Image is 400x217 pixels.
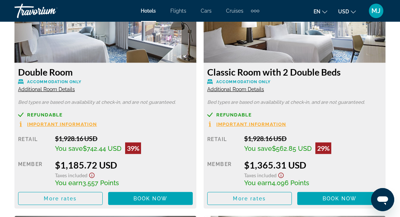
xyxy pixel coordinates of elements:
span: You earn [244,179,272,187]
span: MJ [372,7,381,14]
span: Important Information [27,122,97,127]
button: Change language [314,6,327,17]
span: Taxes included [55,172,88,178]
span: Important Information [216,122,286,127]
div: Retail [207,135,239,154]
p: Bed types are based on availability at check-in, and are not guaranteed. [207,100,382,105]
button: Show Taxes and Fees disclaimer [277,170,285,179]
span: You save [244,145,272,152]
div: Member [18,159,50,187]
p: Bed types are based on availability at check-in, and are not guaranteed. [18,100,193,105]
button: Extra navigation items [251,5,259,17]
div: $1,928.16 USD [244,135,382,142]
a: Flights [171,8,187,14]
button: More rates [18,192,103,205]
button: Book now [108,192,193,205]
div: $1,185.72 USD [55,159,193,170]
button: User Menu [367,3,386,18]
a: Hotels [141,8,156,14]
a: Refundable [18,112,193,118]
span: Additional Room Details [207,86,264,92]
div: 29% [315,142,331,154]
div: Member [207,159,239,187]
div: $1,928.16 USD [55,135,193,142]
span: Accommodation Only [27,80,81,84]
span: en [314,9,320,14]
button: Change currency [338,6,356,17]
span: Additional Room Details [18,86,75,92]
h3: Double Room [18,67,193,77]
span: More rates [44,196,77,201]
span: Book now [133,196,168,201]
div: $1,365.31 USD [244,159,382,170]
button: Important Information [207,121,286,127]
button: Show Taxes and Fees disclaimer [88,170,96,179]
span: You earn [55,179,82,187]
a: Cruises [226,8,244,14]
span: Accommodation Only [216,80,271,84]
span: 3,557 Points [82,179,119,187]
span: Taxes included [244,172,277,178]
span: More rates [233,196,266,201]
button: Book now [297,192,382,205]
span: You save [55,145,83,152]
span: Refundable [216,112,252,117]
span: USD [338,9,349,14]
span: $742.44 USD [83,145,122,152]
div: Retail [18,135,50,154]
button: Important Information [18,121,97,127]
span: 4,096 Points [272,179,309,187]
iframe: Button to launch messaging window [371,188,394,211]
button: More rates [207,192,292,205]
a: Cars [201,8,212,14]
h3: Classic Room with 2 Double Beds [207,67,382,77]
span: $562.85 USD [272,145,312,152]
span: Refundable [27,112,63,117]
div: 39% [125,142,141,154]
a: Refundable [207,112,382,118]
a: Travorium [14,1,87,20]
span: Book now [323,196,357,201]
